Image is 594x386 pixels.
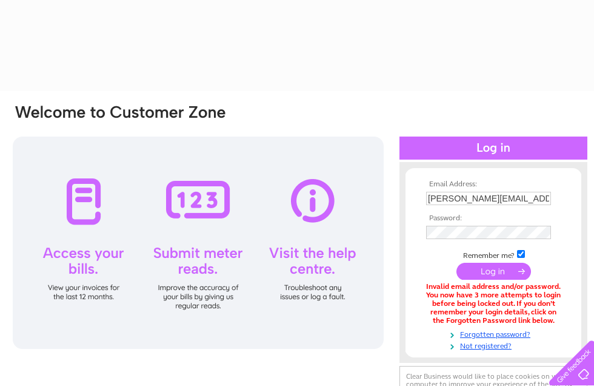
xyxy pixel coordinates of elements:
[423,180,564,189] th: Email Address:
[426,328,564,339] a: Forgotten password?
[423,214,564,223] th: Password:
[423,248,564,260] td: Remember me?
[456,263,531,280] input: Submit
[426,283,561,325] div: Invalid email address and/or password. You now have 3 more attempts to login before being locked ...
[426,339,564,351] a: Not registered?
